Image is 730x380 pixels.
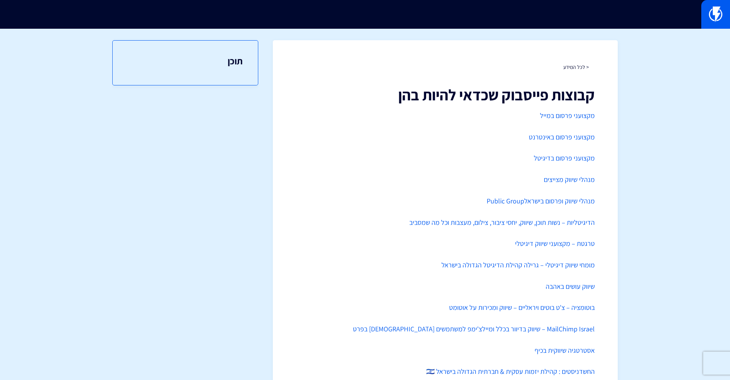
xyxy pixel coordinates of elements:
[193,6,538,23] input: חיפוש מהיר...
[540,111,595,120] a: מקצועני פרסום במייל
[534,154,595,162] a: מקצועני פרסום בדיגיטל
[409,218,595,227] a: הדיגיטליות – נשות תוכן, שיווק, יחסי ציבור, צילום, מעצבות וכל מה שמסביב
[449,303,595,312] a: בוטומציה – צ'ט בוטים ויראליים – שיווק ומכירות על אוטומט
[546,282,595,291] a: שיווק עושים באהבה
[515,239,595,248] a: טרגטת – מקצועני שיווק דיגיטלי
[353,324,595,333] a: MailChimp Israel – שיווק בדיוור בכלל ומיילצ'ימפ למשתמשים [DEMOGRAPHIC_DATA] בפרט
[485,197,595,205] a: ‎מנהלי שיווק ופרסום בישראל‎ Public Group
[128,56,243,66] h3: תוכן
[544,175,595,184] a: מנהלי שיווק מצייצים
[529,133,595,141] a: מקצועני פרסום באינטרנט
[426,367,595,376] a: החשדניסטים : קהילת יזמות עסקית & חברתית הגדולה בישראל 🇮🇱
[296,86,595,103] h1: קבוצות פייסבוק שכדאי להיות בהן
[563,64,589,70] a: < לכל המידע
[441,260,595,269] a: מומחי שיווק דיגיטלי – גרילה קהילת הדיגיטל הגדולה בישראל
[535,346,595,355] a: אסטרטגיה שיווקית בכיף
